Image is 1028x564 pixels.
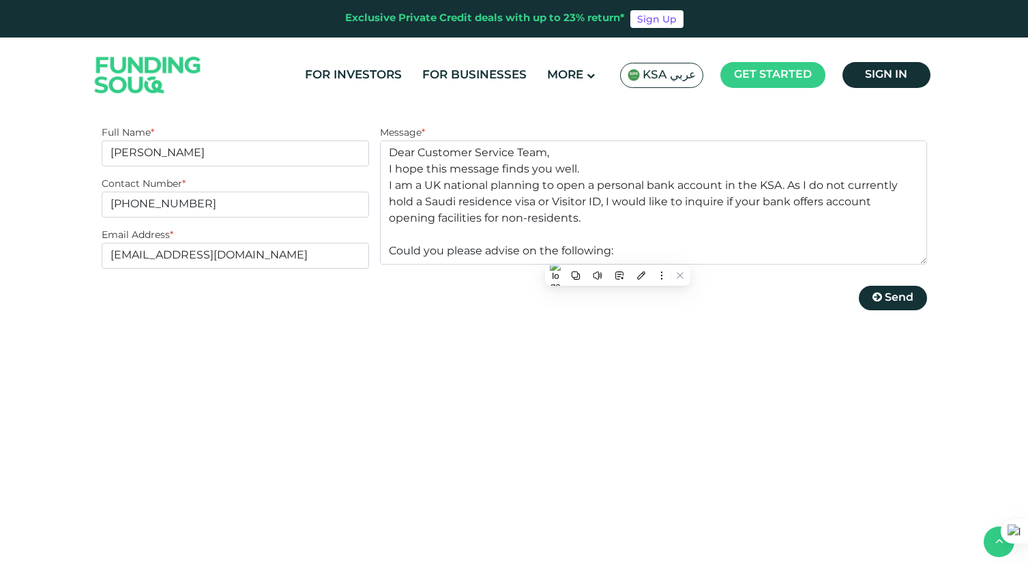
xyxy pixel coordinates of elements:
button: Send [859,286,927,310]
span: Get started [734,70,812,80]
a: Sign Up [630,10,684,28]
span: Sign in [865,70,907,80]
label: Email Address [102,231,173,240]
a: Sign in [842,62,930,88]
label: Full Name [102,128,154,138]
span: More [547,70,583,81]
img: Logo [81,41,215,110]
a: For Investors [302,64,405,87]
span: Send [885,293,913,303]
a: For Businesses [419,64,530,87]
span: KSA عربي [643,68,696,83]
label: Contact Number [102,179,186,189]
iframe: reCAPTCHA [380,276,587,329]
button: back [984,526,1014,557]
label: Message [380,128,425,138]
img: SA Flag [628,69,640,81]
div: Exclusive Private Credit deals with up to 23% return* [345,11,625,27]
